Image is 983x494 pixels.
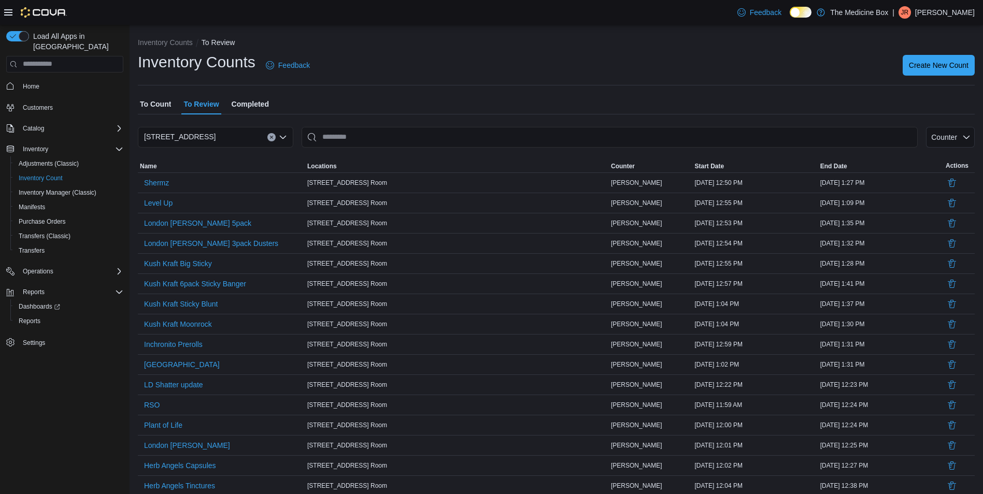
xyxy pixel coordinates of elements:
span: [PERSON_NAME] [611,381,662,389]
a: Customers [19,101,57,114]
span: Purchase Orders [19,217,66,226]
div: [DATE] 12:57 PM [693,278,818,290]
nav: Complex example [6,75,123,377]
button: Transfers (Classic) [10,229,127,243]
button: Reports [19,286,49,298]
button: London [PERSON_NAME] 3pack Dusters [140,236,282,251]
button: Adjustments (Classic) [10,156,127,171]
span: London [PERSON_NAME] 3pack Dusters [144,238,278,249]
button: Purchase Orders [10,214,127,229]
div: [DATE] 12:23 PM [818,379,944,391]
span: Kush Kraft Big Sticky [144,258,212,269]
div: [DATE] 12:27 PM [818,459,944,472]
div: [DATE] 11:59 AM [693,399,818,411]
span: Load All Apps in [GEOGRAPHIC_DATA] [29,31,123,52]
button: Delete [946,459,958,472]
span: [PERSON_NAME] [611,340,662,348]
span: Shermz [144,178,169,188]
button: Start Date [693,160,818,172]
span: Settings [19,336,123,348]
div: [STREET_ADDRESS] Room [305,419,609,431]
div: [DATE] 12:55 PM [693,257,818,270]
button: Kush Kraft 6pack Sticky Banger [140,276,250,292]
span: Name [140,162,157,170]
div: [DATE] 1:28 PM [818,257,944,270]
span: Counter [931,133,957,141]
button: Reports [2,285,127,299]
button: Locations [305,160,609,172]
div: [DATE] 1:04 PM [693,298,818,310]
span: [PERSON_NAME] [611,320,662,328]
button: Delete [946,379,958,391]
span: Inchronito Prerolls [144,339,203,350]
span: RSO [144,400,160,410]
button: London [PERSON_NAME] 5pack [140,215,255,231]
input: This is a search bar. After typing your query, hit enter to filter the results lower in the page. [302,127,918,148]
button: Create New Count [903,55,975,76]
span: [PERSON_NAME] [611,401,662,409]
button: Operations [2,264,127,279]
span: [PERSON_NAME] [611,421,662,429]
input: Dark Mode [790,7,811,18]
button: London [PERSON_NAME] [140,438,234,453]
div: [STREET_ADDRESS] Room [305,338,609,351]
button: Delete [946,257,958,270]
div: [STREET_ADDRESS] Room [305,237,609,250]
span: [GEOGRAPHIC_DATA] [144,359,220,370]
button: Clear input [267,133,276,141]
button: Transfers [10,243,127,258]
span: Home [23,82,39,91]
button: Delete [946,177,958,189]
span: [PERSON_NAME] [611,441,662,449]
button: [GEOGRAPHIC_DATA] [140,357,224,372]
span: Reports [23,288,45,296]
span: Inventory [19,143,123,155]
nav: An example of EuiBreadcrumbs [138,37,975,50]
a: Reports [15,315,45,327]
span: Counter [611,162,635,170]
span: Dashboards [15,300,123,313]
button: Shermz [140,175,173,191]
button: Counter [609,160,693,172]
span: [PERSON_NAME] [611,199,662,207]
span: London [PERSON_NAME] 5pack [144,218,251,228]
span: Plant of Life [144,420,182,430]
button: RSO [140,397,164,413]
button: Delete [946,480,958,492]
button: LD Shatter update [140,377,207,393]
button: Catalog [2,121,127,136]
span: Herb Angels Capsules [144,460,216,471]
button: Delete [946,197,958,209]
span: To Count [140,94,171,114]
button: Delete [946,439,958,452]
span: Inventory Manager (Classic) [19,188,96,197]
button: Customers [2,100,127,115]
button: Manifests [10,200,127,214]
div: [DATE] 12:22 PM [693,379,818,391]
span: Reports [19,317,40,325]
a: Inventory Manager (Classic) [15,186,101,199]
button: Delete [946,298,958,310]
div: [DATE] 12:24 PM [818,399,944,411]
a: Settings [19,337,49,349]
span: Adjustments (Classic) [15,157,123,170]
button: Delete [946,399,958,411]
div: [DATE] 12:04 PM [693,480,818,492]
span: Reports [15,315,123,327]
a: Adjustments (Classic) [15,157,83,170]
p: [PERSON_NAME] [915,6,975,19]
button: End Date [818,160,944,172]
span: To Review [183,94,219,114]
div: [DATE] 1:35 PM [818,217,944,229]
span: Operations [23,267,53,275]
a: Manifests [15,201,49,213]
span: LD Shatter update [144,380,203,390]
div: [DATE] 12:53 PM [693,217,818,229]
div: [DATE] 1:37 PM [818,298,944,310]
span: Kush Kraft Sticky Blunt [144,299,218,309]
div: [DATE] 12:59 PM [693,338,818,351]
div: [STREET_ADDRESS] Room [305,318,609,330]
p: | [892,6,894,19]
span: Level Up [144,198,173,208]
